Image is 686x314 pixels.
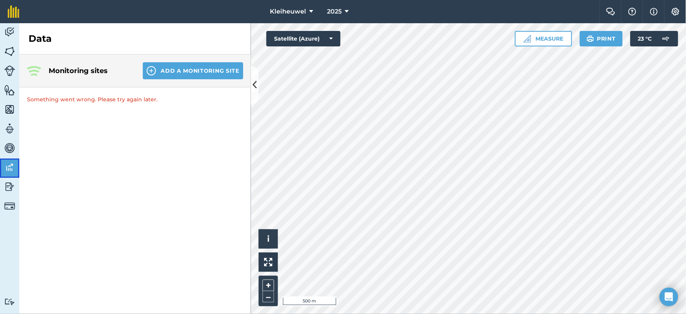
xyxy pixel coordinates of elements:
[263,291,274,302] button: –
[4,298,15,305] img: svg+xml;base64,PD94bWwgdmVyc2lvbj0iMS4wIiBlbmNvZGluZz0idXRmLTgiPz4KPCEtLSBHZW5lcmF0b3I6IEFkb2JlIE...
[263,280,274,291] button: +
[587,34,594,43] img: svg+xml;base64,PHN2ZyB4bWxucz0iaHR0cDovL3d3dy53My5vcmcvMjAwMC9zdmciIHdpZHRoPSIxOSIgaGVpZ2h0PSIyNC...
[671,8,680,15] img: A cog icon
[515,31,572,46] button: Measure
[523,35,531,43] img: Ruler icon
[49,65,130,76] h4: Monitoring sites
[266,31,340,46] button: Satellite (Azure)
[4,142,15,154] img: svg+xml;base64,PD94bWwgdmVyc2lvbj0iMS4wIiBlbmNvZGluZz0idXRmLTgiPz4KPCEtLSBHZW5lcmF0b3I6IEFkb2JlIE...
[606,8,615,15] img: Two speech bubbles overlapping with the left bubble in the forefront
[267,234,269,244] span: i
[264,258,273,266] img: Four arrows, one pointing top left, one top right, one bottom right and the last bottom left
[4,162,15,173] img: svg+xml;base64,PD94bWwgdmVyc2lvbj0iMS4wIiBlbmNvZGluZz0idXRmLTgiPz4KPCEtLSBHZW5lcmF0b3I6IEFkb2JlIE...
[19,87,251,111] p: Something went wrong. Please try again later.
[4,123,15,135] img: svg+xml;base64,PD94bWwgdmVyc2lvbj0iMS4wIiBlbmNvZGluZz0idXRmLTgiPz4KPCEtLSBHZW5lcmF0b3I6IEFkb2JlIE...
[4,84,15,96] img: svg+xml;base64,PHN2ZyB4bWxucz0iaHR0cDovL3d3dy53My5vcmcvMjAwMC9zdmciIHdpZHRoPSI1NiIgaGVpZ2h0PSI2MC...
[628,8,637,15] img: A question mark icon
[27,66,41,76] img: Three radiating wave signals
[4,181,15,193] img: svg+xml;base64,PD94bWwgdmVyc2lvbj0iMS4wIiBlbmNvZGluZz0idXRmLTgiPz4KPCEtLSBHZW5lcmF0b3I6IEFkb2JlIE...
[580,31,623,46] button: Print
[658,31,674,46] img: svg+xml;base64,PD94bWwgdmVyc2lvbj0iMS4wIiBlbmNvZGluZz0idXRmLTgiPz4KPCEtLSBHZW5lcmF0b3I6IEFkb2JlIE...
[147,66,156,75] img: svg+xml;base64,PHN2ZyB4bWxucz0iaHR0cDovL3d3dy53My5vcmcvMjAwMC9zdmciIHdpZHRoPSIxNCIgaGVpZ2h0PSIyNC...
[4,46,15,57] img: svg+xml;base64,PHN2ZyB4bWxucz0iaHR0cDovL3d3dy53My5vcmcvMjAwMC9zdmciIHdpZHRoPSI1NiIgaGVpZ2h0PSI2MC...
[8,5,19,18] img: fieldmargin Logo
[4,104,15,115] img: svg+xml;base64,PHN2ZyB4bWxucz0iaHR0cDovL3d3dy53My5vcmcvMjAwMC9zdmciIHdpZHRoPSI1NiIgaGVpZ2h0PSI2MC...
[270,7,306,16] span: Kleiheuwel
[29,32,52,45] h2: Data
[4,26,15,38] img: svg+xml;base64,PD94bWwgdmVyc2lvbj0iMS4wIiBlbmNvZGluZz0idXRmLTgiPz4KPCEtLSBHZW5lcmF0b3I6IEFkb2JlIE...
[327,7,342,16] span: 2025
[630,31,678,46] button: 23 °C
[650,7,658,16] img: svg+xml;base64,PHN2ZyB4bWxucz0iaHR0cDovL3d3dy53My5vcmcvMjAwMC9zdmciIHdpZHRoPSIxNyIgaGVpZ2h0PSIxNy...
[638,31,652,46] span: 23 ° C
[4,201,15,212] img: svg+xml;base64,PD94bWwgdmVyc2lvbj0iMS4wIiBlbmNvZGluZz0idXRmLTgiPz4KPCEtLSBHZW5lcmF0b3I6IEFkb2JlIE...
[143,62,243,79] button: Add a Monitoring Site
[4,65,15,76] img: svg+xml;base64,PD94bWwgdmVyc2lvbj0iMS4wIiBlbmNvZGluZz0idXRmLTgiPz4KPCEtLSBHZW5lcmF0b3I6IEFkb2JlIE...
[660,288,678,306] div: Open Intercom Messenger
[259,229,278,249] button: i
